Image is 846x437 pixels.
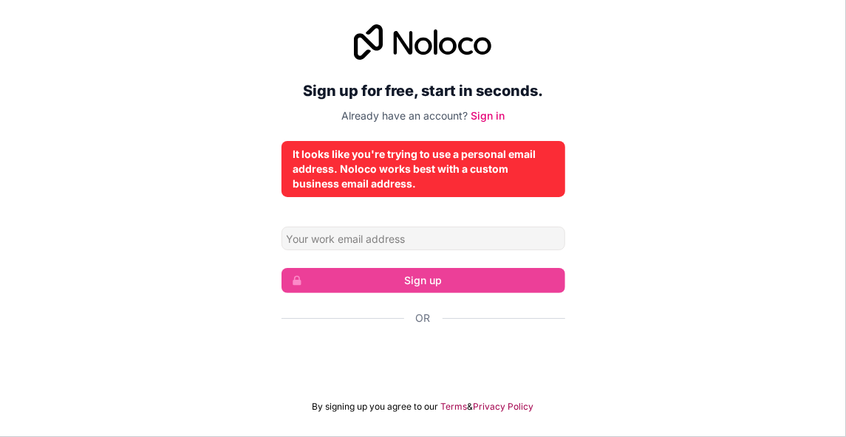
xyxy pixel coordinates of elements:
h2: Sign up for free, start in seconds. [282,78,565,104]
div: It looks like you're trying to use a personal email address. Noloco works best with a custom busi... [293,147,553,191]
a: Terms [441,401,468,413]
iframe: To enrich screen reader interactions, please activate Accessibility in Grammarly extension settings [274,342,573,374]
span: & [468,401,474,413]
span: Or [416,311,431,326]
input: Email address [282,227,565,250]
a: Sign in [471,109,505,122]
button: Sign up [282,268,565,293]
a: Privacy Policy [474,401,534,413]
span: Already have an account? [341,109,468,122]
span: By signing up you agree to our [313,401,439,413]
